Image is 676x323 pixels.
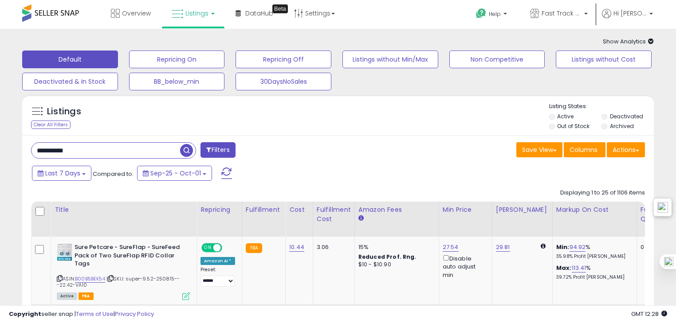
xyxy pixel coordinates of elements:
[489,10,501,18] span: Help
[358,205,435,214] div: Amazon Fees
[342,51,438,68] button: Listings without Min/Max
[221,244,235,252] span: OFF
[246,205,282,214] div: Fulfillment
[556,205,633,214] div: Markup on Cost
[31,121,71,129] div: Clear All Filters
[496,243,510,252] a: 29.81
[556,243,570,251] b: Min:
[449,51,545,68] button: Non Competitive
[556,51,652,68] button: Listings without Cost
[358,243,432,251] div: 15%
[57,275,180,288] span: | SKU: super-9.52-250815---22.42-VA10
[200,267,235,287] div: Preset:
[137,166,212,181] button: Sep-25 - Oct-01
[556,264,572,272] b: Max:
[358,253,417,261] b: Reduced Prof. Rng.
[272,4,288,13] div: Tooltip anchor
[556,264,630,280] div: %
[469,1,516,29] a: Help
[631,310,667,318] span: 2025-10-9 12:28 GMT
[129,51,225,68] button: Repricing On
[57,292,77,300] span: All listings currently available for purchase on Amazon
[55,205,193,214] div: Title
[317,205,351,224] div: Fulfillment Cost
[613,9,647,18] span: Hi [PERSON_NAME]
[610,113,643,120] label: Deactivated
[564,142,605,157] button: Columns
[602,9,653,29] a: Hi [PERSON_NAME]
[557,113,574,120] label: Active
[45,169,80,178] span: Last 7 Days
[641,205,671,224] div: Fulfillable Quantity
[57,243,190,299] div: ASIN:
[358,214,364,222] small: Amazon Fees.
[657,202,668,213] img: icon48.png
[570,243,586,252] a: 94.92
[476,8,487,19] i: Get Help
[200,142,235,158] button: Filters
[22,51,118,68] button: Default
[57,243,72,261] img: 41xtWL0cDJL._SL40_.jpg
[443,243,459,252] a: 27.54
[9,310,154,319] div: seller snap | |
[603,37,654,46] span: Show Analytics
[556,243,630,260] div: %
[516,142,562,157] button: Save View
[93,170,134,178] span: Compared to:
[245,9,273,18] span: DataHub
[202,244,213,252] span: ON
[47,105,81,118] h5: Listings
[570,145,597,154] span: Columns
[115,310,154,318] a: Privacy Policy
[556,274,630,280] p: 39.72% Profit [PERSON_NAME]
[200,205,238,214] div: Repricing
[610,122,634,130] label: Archived
[122,9,151,18] span: Overview
[246,243,262,253] small: FBA
[496,205,549,214] div: [PERSON_NAME]
[200,257,235,265] div: Amazon AI *
[185,9,208,18] span: Listings
[236,73,331,90] button: 30DaysNoSales
[549,102,654,111] p: Listing States:
[552,202,637,237] th: The percentage added to the cost of goods (COGS) that forms the calculator for Min & Max prices.
[317,243,348,251] div: 3.06
[560,189,645,197] div: Displaying 1 to 25 of 1106 items
[9,310,41,318] strong: Copyright
[75,243,182,270] b: Sure Petcare - SureFlap - SureFeed Pack of Two SureFlap RFID Collar Tags
[557,122,590,130] label: Out of Stock
[358,261,432,269] div: $10 - $10.90
[556,253,630,260] p: 35.98% Profit [PERSON_NAME]
[75,275,105,283] a: B00B5BEK54
[443,253,485,279] div: Disable auto adjust min
[607,142,645,157] button: Actions
[443,205,488,214] div: Min Price
[79,292,94,300] span: FBA
[289,243,304,252] a: 10.44
[76,310,114,318] a: Terms of Use
[664,257,673,266] img: one_i.png
[236,51,331,68] button: Repricing Off
[641,243,668,251] div: 0
[572,264,586,272] a: 113.41
[542,9,582,18] span: Fast Track FBA
[289,205,309,214] div: Cost
[22,73,118,90] button: Deactivated & In Stock
[32,166,91,181] button: Last 7 Days
[150,169,201,178] span: Sep-25 - Oct-01
[129,73,225,90] button: BB_below_min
